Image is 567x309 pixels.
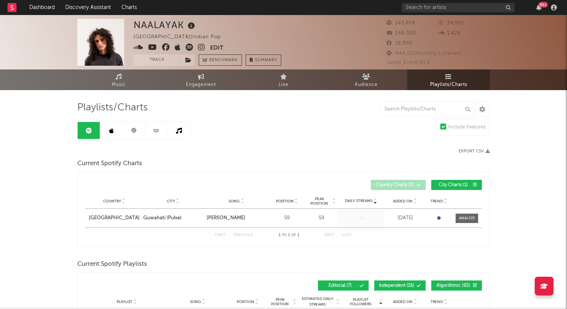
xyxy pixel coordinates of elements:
[282,234,286,237] span: to
[324,233,335,237] button: Next
[117,300,132,304] span: Playlist
[291,234,296,237] span: of
[279,80,288,89] span: Live
[386,214,424,222] div: [DATE]
[448,123,486,132] div: Include Features
[133,19,197,31] div: NAALAYAK
[393,300,412,304] span: Added On
[343,297,378,306] span: Playlist Followers
[133,54,180,66] button: Track
[276,199,294,203] span: Position
[229,199,240,203] span: Song
[207,214,245,222] div: [PERSON_NAME]
[431,180,482,190] button: City Charts(1)
[77,260,147,269] span: Current Spotify Playlists
[209,56,238,65] span: Benchmark
[268,297,292,306] span: Peak Position
[307,214,336,222] div: 59
[242,69,325,90] a: Live
[387,31,416,36] span: 146,000
[233,233,253,237] button: Previous
[255,58,277,62] span: Summary
[387,21,415,26] span: 143,858
[387,41,412,46] span: 16,992
[459,149,490,154] button: Export CSV
[89,214,139,222] a: [GEOGRAPHIC_DATA]
[371,180,426,190] button: Country Charts(0)
[160,69,242,90] a: Engagement
[431,280,482,291] button: Algorithmic(65)
[143,214,181,222] div: Guwahati (Pulse)
[402,3,514,12] input: Search for artists
[407,69,490,90] a: Playlists/Charts
[393,199,412,203] span: Added On
[438,31,461,36] span: 1,426
[77,103,148,112] span: Playlists/Charts
[430,199,443,203] span: Trend
[300,296,335,307] span: Estimated Daily Streams
[77,159,142,168] span: Current Spotify Charts
[246,54,281,66] button: Summary
[210,44,223,53] button: Edit
[199,54,242,66] a: Benchmark
[438,21,464,26] span: 34,961
[430,300,443,304] span: Trend
[380,102,474,117] input: Search Playlists/Charts
[207,214,266,222] a: [PERSON_NAME]
[323,283,357,288] span: Editorial ( 7 )
[268,231,309,240] div: 1 1 1
[237,300,254,304] span: Position
[215,233,226,237] button: First
[376,183,414,187] span: Country Charts ( 0 )
[270,214,304,222] div: 59
[190,300,201,304] span: Song
[379,283,414,288] span: Independent ( 16 )
[436,183,471,187] span: City Charts ( 1 )
[133,33,229,42] div: [GEOGRAPHIC_DATA] | Indian Pop
[536,5,541,11] button: 99+
[538,2,548,8] div: 99 +
[387,60,430,65] span: Jump Score: 61.5
[307,197,331,206] span: Peak Position
[345,198,372,204] span: Daily Streams
[325,69,407,90] a: Audience
[430,80,467,89] span: Playlists/Charts
[355,80,378,89] span: Audience
[143,214,203,222] a: Guwahati (Pulse)
[167,199,175,203] span: City
[77,69,160,90] a: Music
[387,51,462,56] span: 444,901 Monthly Listeners
[436,283,471,288] span: Algorithmic ( 65 )
[112,80,126,89] span: Music
[318,280,369,291] button: Editorial(7)
[103,199,121,203] span: Country
[342,233,352,237] button: Last
[374,280,426,291] button: Independent(16)
[186,80,216,89] span: Engagement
